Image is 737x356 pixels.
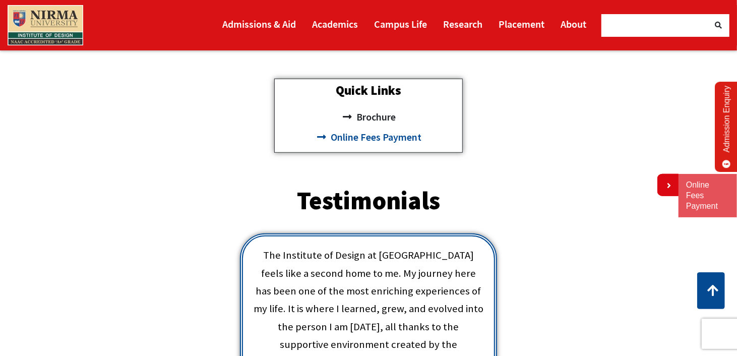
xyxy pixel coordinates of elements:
[280,107,457,127] a: Brochure
[499,14,544,34] a: Placement
[280,127,457,147] a: Online Fees Payment
[374,14,427,34] a: Campus Life
[686,180,729,211] a: Online Fees Payment
[230,188,507,213] h2: Testimonials
[8,5,83,45] img: main_logo
[312,14,358,34] a: Academics
[222,14,296,34] a: Admissions & Aid
[280,84,457,97] h2: Quick Links
[443,14,482,34] a: Research
[561,14,586,34] a: About
[354,107,396,127] span: Brochure
[328,127,421,147] span: Online Fees Payment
